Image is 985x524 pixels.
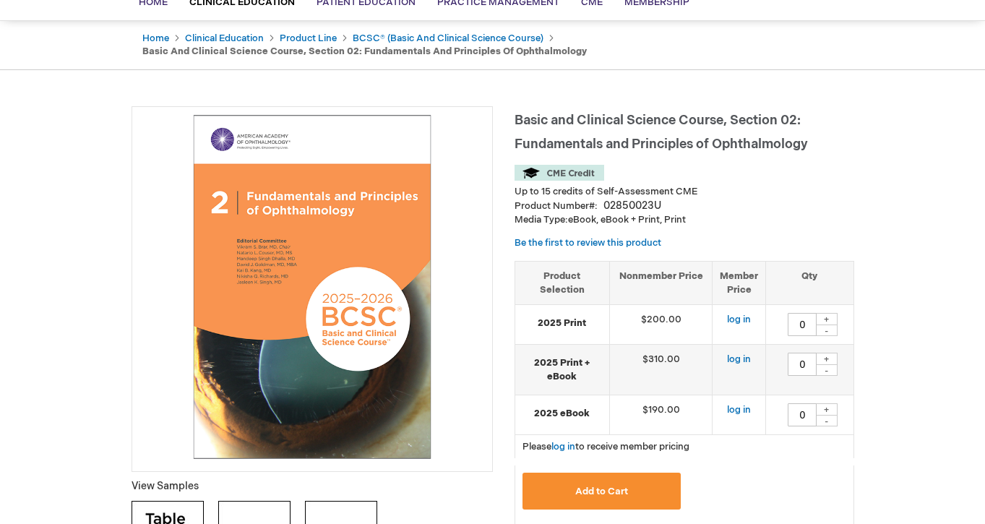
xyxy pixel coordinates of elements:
span: Add to Cart [575,486,628,497]
div: - [816,364,838,376]
strong: 2025 Print [522,317,602,330]
strong: 2025 Print + eBook [522,356,602,383]
p: eBook, eBook + Print, Print [515,213,854,227]
button: Add to Cart [522,473,681,510]
strong: Basic and Clinical Science Course, Section 02: Fundamentals and Principles of Ophthalmology [142,46,587,57]
th: Nonmember Price [609,262,713,305]
a: log in [727,314,751,325]
td: $200.00 [609,305,713,345]
img: CME Credit [515,165,604,181]
a: log in [727,404,751,416]
input: Qty [788,353,817,376]
a: log in [551,441,575,452]
a: Product Line [280,33,337,44]
input: Qty [788,313,817,336]
div: 02850023U [603,199,661,213]
a: log in [727,353,751,365]
div: + [816,353,838,365]
th: Product Selection [515,262,610,305]
p: View Samples [132,479,493,494]
th: Member Price [713,262,766,305]
span: Please to receive member pricing [522,441,689,452]
input: Qty [788,403,817,426]
a: BCSC® (Basic and Clinical Science Course) [353,33,543,44]
strong: Media Type: [515,214,568,226]
div: + [816,313,838,325]
div: - [816,415,838,426]
a: Clinical Education [185,33,264,44]
strong: 2025 eBook [522,407,602,421]
span: Basic and Clinical Science Course, Section 02: Fundamentals and Principles of Ophthalmology [515,113,808,152]
div: + [816,403,838,416]
div: - [816,325,838,336]
td: $190.00 [609,395,713,435]
strong: Product Number [515,200,598,212]
th: Qty [766,262,853,305]
a: Be the first to review this product [515,237,661,249]
img: Basic and Clinical Science Course, Section 02: Fundamentals and Principles of Ophthalmology [139,114,485,460]
td: $310.00 [609,345,713,395]
li: Up to 15 credits of Self-Assessment CME [515,185,854,199]
a: Home [142,33,169,44]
